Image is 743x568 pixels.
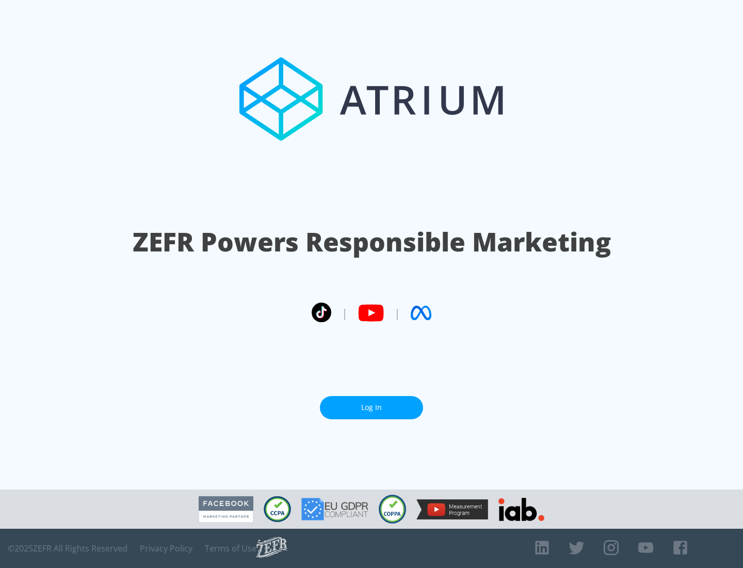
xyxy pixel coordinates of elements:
a: Log In [320,396,423,419]
img: YouTube Measurement Program [416,499,488,519]
a: Terms of Use [205,543,256,554]
img: COPPA Compliant [379,495,406,524]
a: Privacy Policy [140,543,192,554]
span: © 2025 ZEFR All Rights Reserved [8,543,127,554]
img: GDPR Compliant [301,498,368,520]
h1: ZEFR Powers Responsible Marketing [133,224,611,260]
img: CCPA Compliant [264,496,291,522]
img: Facebook Marketing Partner [199,496,253,523]
span: | [342,305,348,321]
span: | [394,305,400,321]
img: IAB [498,498,544,521]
